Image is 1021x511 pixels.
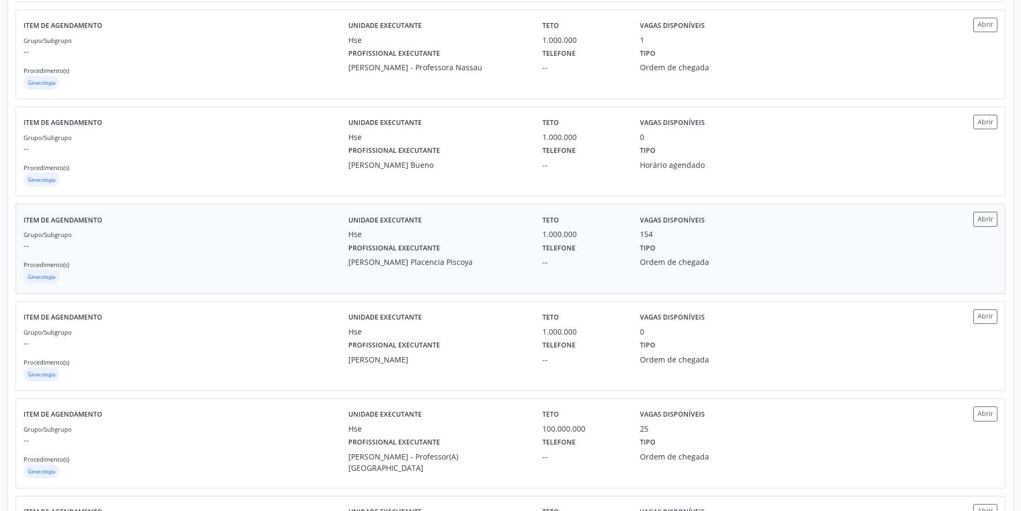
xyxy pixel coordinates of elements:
label: Tipo [640,240,655,256]
label: Telefone [542,46,576,62]
button: Abrir [973,115,997,129]
label: Unidade executante [348,309,422,326]
div: Ordem de chegada [640,256,771,268]
div: [PERSON_NAME] Bueno [348,159,528,171]
div: [PERSON_NAME] - Professor(A) [GEOGRAPHIC_DATA] [348,451,528,473]
button: Abrir [973,406,997,421]
div: 25 [640,423,649,434]
p: -- [24,337,348,349]
label: Telefone [542,143,576,159]
div: Hse [348,34,528,46]
p: -- [24,46,348,57]
div: [PERSON_NAME] [348,354,528,365]
small: Procedimento(s) [24,358,69,366]
div: Hse [348,228,528,240]
label: Tipo [640,434,655,451]
label: Teto [542,115,559,131]
button: Abrir [973,212,997,226]
small: Ginecologia [28,79,55,86]
label: Item de agendamento [24,212,102,228]
label: Vagas disponíveis [640,18,705,34]
small: Grupo/Subgrupo [24,328,72,336]
button: Abrir [973,18,997,32]
div: -- [542,354,624,365]
label: Teto [542,309,559,326]
label: Tipo [640,143,655,159]
small: Ginecologia [28,468,55,475]
div: 100.000.000 [542,423,624,434]
div: -- [542,159,624,171]
small: Ginecologia [28,176,55,183]
div: Hse [348,423,528,434]
div: -- [542,62,624,73]
div: [PERSON_NAME] Placencia Piscoya [348,256,528,268]
div: Horário agendado [640,159,771,171]
label: Vagas disponíveis [640,115,705,131]
label: Item de agendamento [24,115,102,131]
div: Hse [348,131,528,143]
label: Unidade executante [348,18,422,34]
label: Vagas disponíveis [640,212,705,228]
div: Hse [348,326,528,337]
label: Profissional executante [348,434,440,451]
label: Unidade executante [348,115,422,131]
label: Vagas disponíveis [640,309,705,326]
label: Telefone [542,434,576,451]
p: -- [24,434,348,446]
label: Telefone [542,337,576,354]
label: Profissional executante [348,143,440,159]
small: Procedimento(s) [24,455,69,463]
label: Teto [542,18,559,34]
small: Procedimento(s) [24,164,69,172]
small: Grupo/Subgrupo [24,134,72,142]
label: Unidade executante [348,212,422,228]
small: Ginecologia [28,371,55,378]
div: -- [542,256,624,268]
small: Grupo/Subgrupo [24,425,72,433]
label: Vagas disponíveis [640,406,705,423]
div: 1.000.000 [542,326,624,337]
div: -- [542,451,624,462]
small: Grupo/Subgrupo [24,231,72,239]
label: Tipo [640,46,655,62]
label: Profissional executante [348,337,440,354]
p: -- [24,240,348,251]
label: Item de agendamento [24,406,102,423]
div: 154 [640,228,653,240]
label: Tipo [640,337,655,354]
label: Unidade executante [348,406,422,423]
small: Grupo/Subgrupo [24,36,72,45]
label: Telefone [542,240,576,256]
small: Procedimento(s) [24,66,69,75]
div: [PERSON_NAME] - Professora Nassau [348,62,528,73]
label: Item de agendamento [24,18,102,34]
div: 0 [640,131,644,143]
label: Item de agendamento [24,309,102,326]
div: 1 [640,34,644,46]
small: Ginecologia [28,273,55,280]
div: 0 [640,326,644,337]
label: Teto [542,406,559,423]
label: Teto [542,212,559,228]
button: Abrir [973,309,997,324]
div: Ordem de chegada [640,62,771,73]
div: Ordem de chegada [640,451,771,462]
div: 1.000.000 [542,34,624,46]
div: 1.000.000 [542,131,624,143]
p: -- [24,143,348,154]
label: Profissional executante [348,46,440,62]
small: Procedimento(s) [24,261,69,269]
div: 1.000.000 [542,228,624,240]
div: Ordem de chegada [640,354,771,365]
label: Profissional executante [348,240,440,256]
